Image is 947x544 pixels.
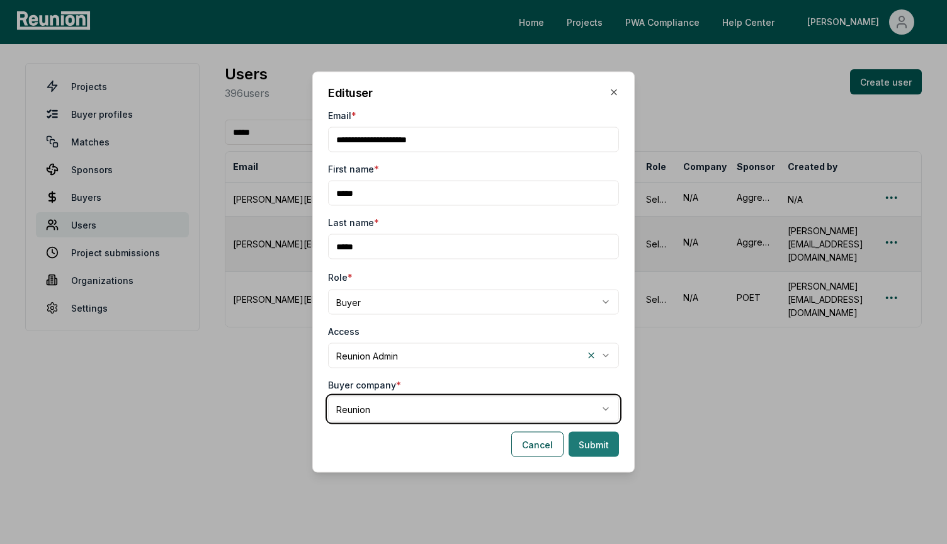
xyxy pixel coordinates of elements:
[569,432,619,457] button: Submit
[328,325,360,338] label: Access
[328,88,372,99] h2: Edit user
[511,432,564,457] button: Cancel
[328,378,401,392] label: Buyer company
[328,162,379,176] label: First name
[328,109,356,122] label: Email
[328,272,353,283] label: Role
[328,216,379,229] label: Last name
